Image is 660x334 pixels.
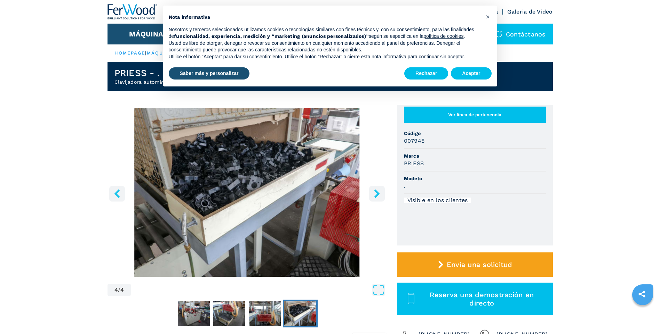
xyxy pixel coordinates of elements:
img: Clavijadora automàtico PRIESS . [108,108,387,277]
img: 400a7ea1a653cdd6d568e1c93987d3f0 [249,301,281,326]
button: Cerrar esta nota informativa [483,11,494,22]
span: | [145,50,146,56]
a: sharethis [633,285,651,303]
img: f7b080d26353d5e323aa2829d8f626bc [284,301,316,326]
button: Go to Slide 1 [176,300,211,327]
h1: PRIESS - . [114,67,172,78]
h2: Clavijadora automàtico [114,78,172,85]
img: 7612fec8e915125e40ac9c9e75e27d6c [213,301,245,326]
img: Ferwood [108,4,158,19]
h2: Nota informativa [169,14,480,21]
button: right-button [369,186,385,201]
a: política de cookies [423,33,463,39]
button: Envía una solicitud [397,252,553,277]
button: left-button [109,186,125,201]
img: 6a520004cbfe5c5b1a7bc92ada8a4b69 [178,301,210,326]
span: Envía una solicitud [447,260,512,269]
button: Go to Slide 4 [283,300,318,327]
p: Usted es libre de otorgar, denegar o revocar su consentimiento en cualquier momento accediendo al... [169,40,480,53]
button: Open Fullscreen [133,284,384,296]
span: Modelo [404,175,546,182]
strong: funcionalidad, experiencia, medición y “marketing (anuncios personalizados)” [174,33,369,39]
span: Código [404,130,546,137]
button: Rechazar [404,67,448,80]
iframe: Chat [630,303,655,329]
a: Galeria de Video [507,8,553,15]
div: Visible en los clientes [404,198,471,203]
button: Máquinas [129,30,168,38]
span: Reserva una demostración en directo [419,291,544,307]
button: Aceptar [451,67,491,80]
nav: Thumbnail Navigation [108,300,387,327]
a: máquinas [147,50,177,56]
button: Reserva una demostración en directo [397,283,553,315]
span: / [118,287,120,293]
h3: . [404,182,405,190]
button: Saber más y personalizar [169,67,250,80]
button: Go to Slide 2 [212,300,247,327]
div: Go to Slide 4 [108,108,387,277]
p: Nosotros y terceros seleccionados utilizamos cookies o tecnologías similares con fines técnicos y... [169,26,480,40]
div: Contáctanos [488,24,553,44]
p: Utilice el botón “Aceptar” para dar su consentimiento. Utilice el botón “Rechazar” o cierre esta ... [169,53,480,60]
span: Marca [404,152,546,159]
button: Go to Slide 3 [247,300,282,327]
span: × [486,12,490,21]
a: HOMEPAGE [114,50,145,56]
h3: 007945 [404,137,425,145]
h3: PRIESS [404,159,424,167]
button: Ver línea de pertenencia [404,107,546,123]
span: 4 [120,287,124,293]
span: 4 [114,287,118,293]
